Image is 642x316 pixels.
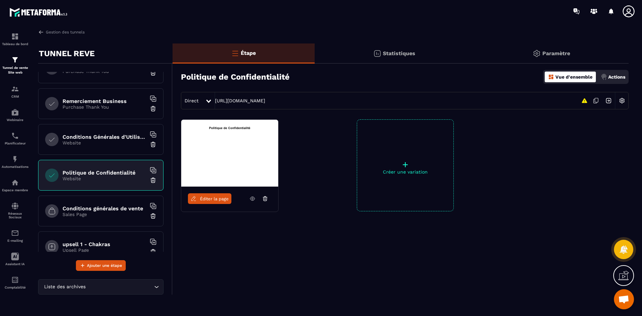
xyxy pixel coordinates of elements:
h6: upsell 1 - Chakras [63,241,146,247]
img: setting-gr.5f69749f.svg [533,49,541,58]
img: stats.20deebd0.svg [373,49,381,58]
img: arrow [38,29,44,35]
img: trash [150,141,156,148]
a: formationformationTunnel de vente Site web [2,51,28,80]
p: Réseaux Sociaux [2,212,28,219]
img: logo [9,6,70,18]
a: formationformationCRM [2,80,28,103]
a: automationsautomationsAutomatisations [2,150,28,174]
a: schedulerschedulerPlanificateur [2,127,28,150]
a: emailemailE-mailing [2,224,28,247]
p: Étape [241,50,256,56]
img: image [181,120,278,187]
p: CRM [2,95,28,98]
p: Comptabilité [2,286,28,289]
a: Gestion des tunnels [38,29,85,35]
p: Purchase Thank You [63,104,146,110]
p: Webinaire [2,118,28,122]
img: formation [11,85,19,93]
div: Ouvrir le chat [614,289,634,309]
img: dashboard-orange.40269519.svg [548,74,554,80]
img: bars-o.4a397970.svg [231,49,239,57]
p: Website [63,140,146,145]
a: automationsautomationsWebinaire [2,103,28,127]
img: trash [150,177,156,184]
img: formation [11,56,19,64]
h6: Conditions Générales d'Utilisation [63,134,146,140]
p: Automatisations [2,165,28,169]
h6: Conditions générales de vente [63,205,146,212]
p: Créer une variation [357,169,453,175]
p: Vue d'ensemble [555,74,593,80]
p: Paramètre [542,50,570,57]
img: trash [150,248,156,255]
p: Tableau de bord [2,42,28,46]
p: Espace membre [2,188,28,192]
button: Ajouter une étape [76,260,126,271]
p: E-mailing [2,239,28,242]
a: social-networksocial-networkRéseaux Sociaux [2,197,28,224]
a: Assistant IA [2,247,28,271]
span: Direct [185,98,199,103]
img: actions.d6e523a2.png [601,74,607,80]
img: trash [150,213,156,219]
p: Actions [608,74,625,80]
a: [URL][DOMAIN_NAME] [215,98,265,103]
p: Website [63,176,146,181]
span: Éditer la page [200,196,229,201]
img: email [11,229,19,237]
img: social-network [11,202,19,210]
img: automations [11,179,19,187]
p: Assistant IA [2,262,28,266]
span: Ajouter une étape [87,262,122,269]
p: Sales Page [63,212,146,217]
a: Éditer la page [188,193,231,204]
a: formationformationTableau de bord [2,27,28,51]
img: automations [11,155,19,163]
p: Statistiques [383,50,415,57]
h6: Politique de Confidentialité [63,170,146,176]
input: Search for option [87,283,152,291]
img: trash [150,105,156,112]
a: accountantaccountantComptabilité [2,271,28,294]
p: Upsell Page [63,247,146,253]
img: trash [150,70,156,76]
p: + [357,160,453,169]
div: Search for option [38,279,164,295]
img: arrow-next.bcc2205e.svg [602,94,615,107]
p: Planificateur [2,141,28,145]
span: Liste des archives [42,283,87,291]
img: setting-w.858f3a88.svg [616,94,628,107]
h3: Politique de Confidentialité [181,72,290,82]
img: automations [11,108,19,116]
a: automationsautomationsEspace membre [2,174,28,197]
p: Tunnel de vente Site web [2,66,28,75]
h6: Remerciement Business [63,98,146,104]
img: formation [11,32,19,40]
p: TUNNEL REVE [39,47,95,60]
img: accountant [11,276,19,284]
img: scheduler [11,132,19,140]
